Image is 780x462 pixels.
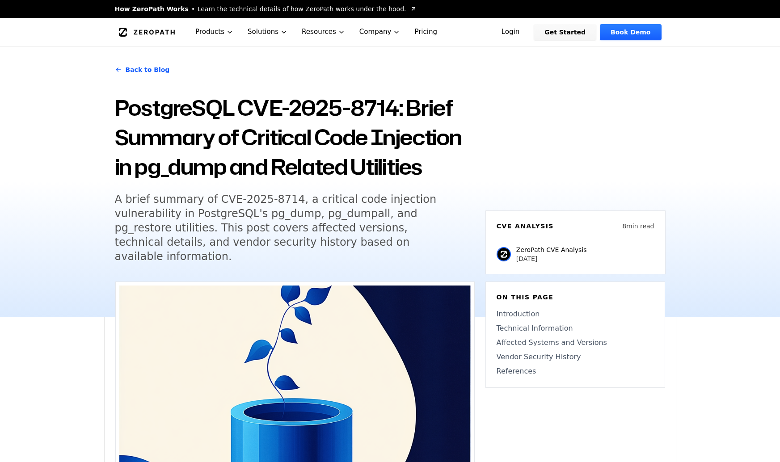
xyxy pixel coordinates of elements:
[198,4,406,13] span: Learn the technical details of how ZeroPath works under the hood.
[115,57,170,82] a: Back to Blog
[497,366,654,377] a: References
[497,293,654,302] h6: On this page
[497,247,511,261] img: ZeroPath CVE Analysis
[534,24,596,40] a: Get Started
[491,24,531,40] a: Login
[497,309,654,319] a: Introduction
[295,18,352,46] button: Resources
[352,18,408,46] button: Company
[115,93,475,181] h1: PostgreSQL CVE-2025-8714: Brief Summary of Critical Code Injection in pg_dump and Related Utilities
[188,18,240,46] button: Products
[115,192,458,264] h5: A brief summary of CVE-2025-8714, a critical code injection vulnerability in PostgreSQL's pg_dump...
[516,245,587,254] p: ZeroPath CVE Analysis
[600,24,661,40] a: Book Demo
[497,352,654,362] a: Vendor Security History
[407,18,444,46] a: Pricing
[497,323,654,334] a: Technical Information
[115,4,189,13] span: How ZeroPath Works
[497,222,554,231] h6: CVE Analysis
[516,254,587,263] p: [DATE]
[497,337,654,348] a: Affected Systems and Versions
[115,4,417,13] a: How ZeroPath WorksLearn the technical details of how ZeroPath works under the hood.
[622,222,654,231] p: 8 min read
[240,18,295,46] button: Solutions
[104,18,676,46] nav: Global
